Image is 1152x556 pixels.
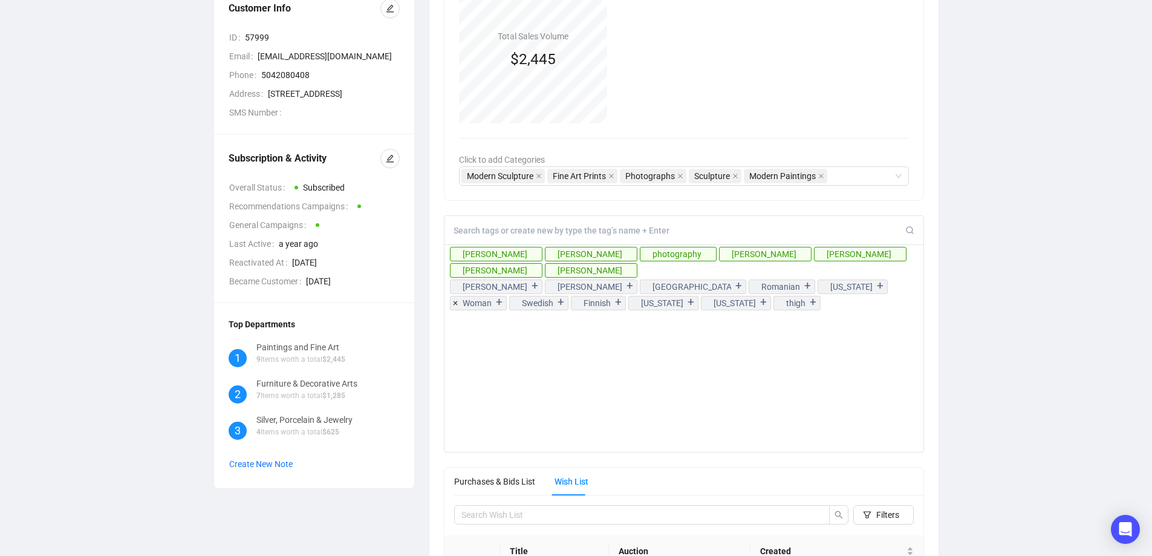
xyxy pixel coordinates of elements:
[461,169,545,183] span: Modern Sculpture
[256,341,345,354] div: Paintings and Fine Art
[522,296,553,310] div: Swedish
[853,505,914,525] button: Filters
[463,296,492,310] div: Woman
[256,354,345,365] p: Items worth a total
[757,296,770,309] div: +
[761,280,800,293] div: Romanian
[641,296,683,310] div: [US_STATE]
[732,173,738,179] span: close
[625,169,675,183] span: Photographs
[268,87,400,100] span: [STREET_ADDRESS]
[555,296,568,309] div: +
[553,169,606,183] span: Fine Art Prints
[292,256,400,269] span: [DATE]
[229,318,400,331] div: Top Departments
[463,280,527,293] div: [PERSON_NAME]
[677,173,683,179] span: close
[256,391,261,400] span: 7
[245,31,400,44] span: 57999
[229,106,286,119] span: SMS Number
[256,427,353,438] p: Items worth a total
[652,247,701,261] div: photography
[322,428,339,436] span: $ 625
[555,475,588,488] div: Wish List
[608,173,614,179] span: close
[786,296,805,310] div: thigh
[306,275,400,288] span: [DATE]
[229,200,353,213] span: Recommendations Campaigns
[459,155,545,165] span: Click to add Categories
[303,183,345,192] span: Subscribed
[454,225,906,236] input: Search tags or create new by type the tag’s name + Enter
[229,151,380,166] div: Subscription & Activity
[279,237,400,250] span: a year ago
[229,275,306,288] span: Became Customer
[256,355,261,364] span: 9
[229,256,292,269] span: Reactivated At
[498,30,568,43] h4: Total Sales Volume
[256,377,357,390] div: Furniture & Decorative Arts
[229,1,380,16] div: Customer Info
[876,508,899,522] span: Filters
[229,218,311,232] span: General Campaigns
[322,391,345,400] span: $ 1,285
[623,280,637,292] div: +
[584,296,611,310] div: Finnish
[835,511,843,519] span: search
[685,296,698,309] div: +
[1111,515,1140,544] div: Open Intercom Messenger
[235,386,241,403] span: 2
[229,31,245,44] span: ID
[322,355,345,364] span: $ 2,445
[386,154,394,163] span: edit
[229,50,258,63] span: Email
[558,280,622,293] div: [PERSON_NAME]
[744,169,827,183] span: Modern Paintings
[827,247,891,261] div: [PERSON_NAME]
[463,264,527,277] div: [PERSON_NAME]
[229,454,293,474] button: Create New Note
[258,50,400,63] span: [EMAIL_ADDRESS][DOMAIN_NAME]
[818,173,824,179] span: close
[256,413,353,427] div: Silver, Porcelain & Jewelry
[694,169,730,183] span: Sculpture
[256,428,261,436] span: 4
[229,181,290,194] span: Overall Status
[652,280,731,293] div: [GEOGRAPHIC_DATA]
[463,247,527,261] div: [PERSON_NAME]
[620,169,686,183] span: Photographs
[830,280,873,293] div: [US_STATE]
[863,511,871,519] span: filter
[547,169,617,183] span: Fine Art Prints
[749,169,816,183] span: Modern Paintings
[732,280,746,292] div: +
[493,296,506,309] div: +
[229,237,279,250] span: Last Active
[235,422,241,439] span: 3
[714,296,756,310] div: [US_STATE]
[461,508,813,522] input: Search Wish List
[498,48,568,71] div: $2,445
[536,173,542,179] span: close
[612,296,625,309] div: +
[689,169,741,183] span: Sculpture
[807,296,820,309] div: +
[874,280,887,292] div: +
[558,247,622,261] div: [PERSON_NAME]
[529,280,542,292] div: +
[229,68,261,82] span: Phone
[732,247,796,261] div: [PERSON_NAME]
[235,350,241,367] span: 1
[256,390,357,402] p: Items worth a total
[229,87,268,100] span: Address
[229,459,293,469] span: Create New Note
[801,280,815,292] div: +
[558,264,622,277] div: [PERSON_NAME]
[467,169,533,183] span: Modern Sculpture
[261,68,400,82] span: 5042080408
[454,475,535,488] div: Purchases & Bids List
[386,4,394,13] span: edit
